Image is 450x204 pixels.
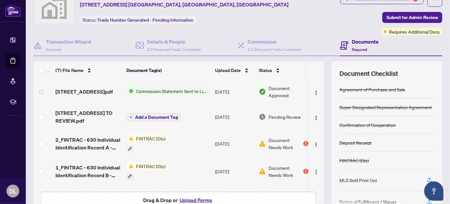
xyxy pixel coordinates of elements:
span: [STREET_ADDRESS] TO REVIEW.pdf [55,109,121,125]
span: 1/1 Required Fields Completed [248,47,301,52]
button: Add a Document Tag [126,113,181,121]
img: logo [5,5,21,17]
button: Submit for Admin Review [382,12,442,23]
span: Status [259,67,272,74]
span: Upload Date [215,67,241,74]
td: [DATE] [212,158,256,185]
div: 1 [303,141,308,146]
span: FINTRAC ID(s) [133,135,168,142]
div: FINTRAC ID(s) [339,157,369,164]
th: Status [256,61,311,79]
img: Document Status [259,88,266,95]
img: Logo [314,169,319,175]
img: Logo [314,115,319,120]
h4: Details & People [147,38,201,46]
span: 2_FINTRAC - 630 Individual Identification Record A - PropTx-[PERSON_NAME].pdf [55,136,121,151]
span: Add a Document Tag [135,115,178,119]
span: Commission Statement Sent to Listing Brokerage [133,87,210,95]
div: Status: [80,15,196,24]
span: Requires Additional Docs [389,28,440,35]
img: Document Status [259,168,266,175]
span: DL [9,187,17,196]
td: [DATE] [212,130,256,158]
span: Pending Review [269,113,301,120]
button: Status IconCommission Statement Sent to Listing Brokerage [126,87,210,95]
button: Logo [311,112,321,122]
img: Status Icon [126,87,133,95]
span: Required [352,47,367,52]
span: [STREET_ADDRESS] [GEOGRAPHIC_DATA], [GEOGRAPHIC_DATA], [GEOGRAPHIC_DATA] [80,1,289,8]
span: Document Needs Work [269,137,302,151]
button: Status IconFINTRAC ID(s) [126,135,168,152]
span: 1_FINTRAC - 630 Individual Identification Record B - PropTx-[PERSON_NAME].pdf [55,164,121,179]
div: Confirmation of Cooperation [339,121,396,128]
td: [DATE] [212,79,256,104]
th: (7) File Name [53,61,124,79]
span: Document Approved [269,85,308,99]
button: Logo [311,166,321,177]
div: Buyer Designated Representation Agreement [339,104,432,111]
h4: Commission [248,38,301,46]
button: Status IconFINTRAC ID(s) [126,163,168,180]
img: Status Icon [126,135,133,142]
button: Open asap [424,181,444,201]
td: [DATE] [212,104,256,130]
img: Document Status [259,113,266,120]
span: FINTRAC ID(s) [133,163,168,170]
img: Document Status [259,140,266,147]
button: Logo [311,138,321,149]
img: Logo [314,142,319,147]
span: plus [129,116,132,119]
div: Deposit Receipt [339,139,372,146]
img: Logo [314,90,319,95]
span: Document Needs Work [269,164,302,178]
span: Trade Number Generated - Pending Information [97,17,193,23]
div: MLS Sold Print Out [339,177,377,184]
span: Document Checklist [339,69,398,78]
span: Submit for Admin Review [386,12,438,23]
h4: Transaction Wizard [46,38,91,46]
span: [STREET_ADDRESS]pdf [55,88,113,96]
span: Required [46,47,61,52]
button: Logo [311,87,321,97]
h4: Documents [352,38,378,46]
div: Agreement of Purchase and Sale [339,86,405,93]
div: 1 [303,169,308,174]
span: (7) File Name [55,67,83,74]
span: 2/2 Required Fields Completed [147,47,201,52]
th: Upload Date [212,61,256,79]
img: Status Icon [126,163,133,170]
th: Document Tag(s) [124,61,212,79]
